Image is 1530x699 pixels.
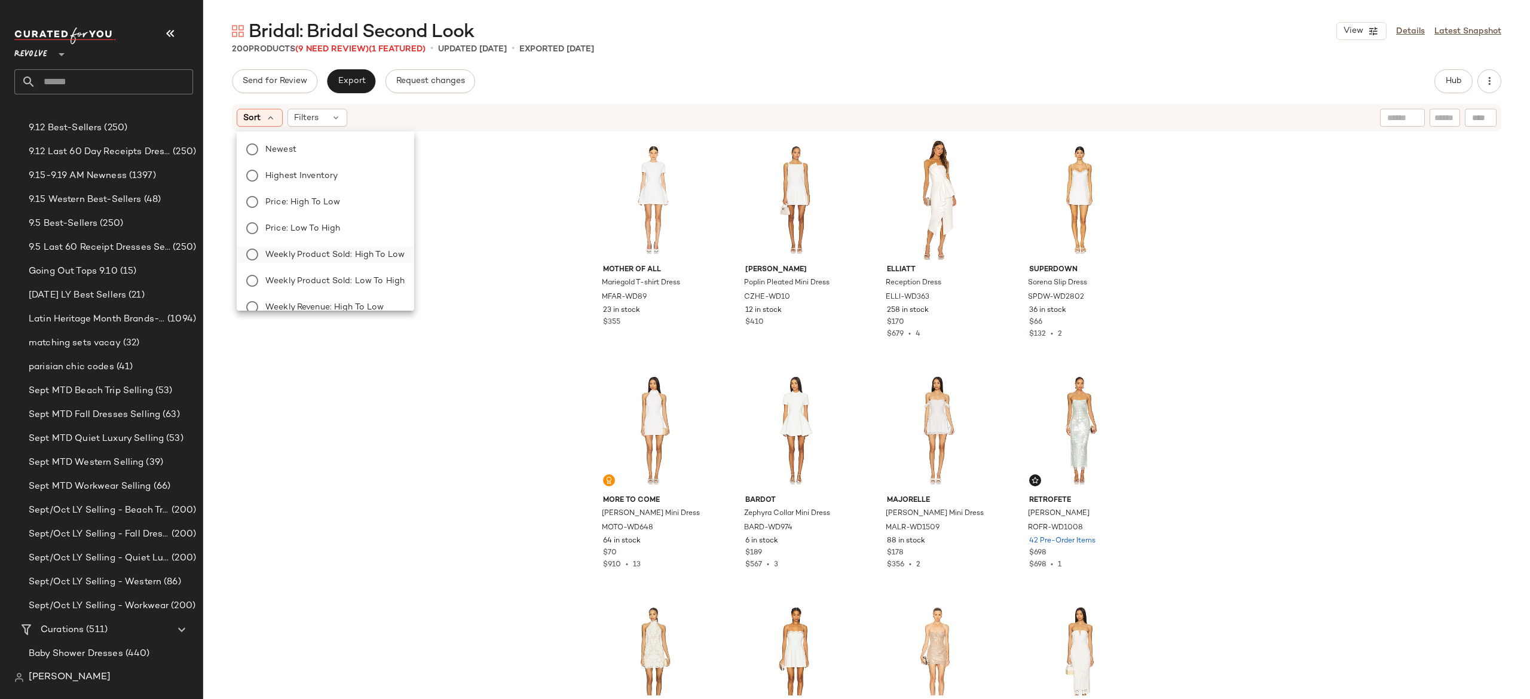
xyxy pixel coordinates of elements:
[1445,76,1462,86] span: Hub
[736,370,856,490] img: BARD-WD974_V1.jpg
[265,275,405,287] span: Weekly Product Sold: Low to High
[1029,536,1096,547] span: 42 Pre-Order Items
[29,432,164,446] span: Sept MTD Quiet Luxury Selling
[1020,139,1140,260] img: SPDW-WD2802_V1.jpg
[294,112,319,124] span: Filters
[887,536,925,547] span: 88 in stock
[603,495,704,506] span: MORE TO COME
[1058,561,1061,569] span: 1
[84,623,108,637] span: (511)
[438,43,507,56] p: updated [DATE]
[170,145,196,159] span: (250)
[916,561,920,569] span: 2
[602,523,653,534] span: MOTO-WD648
[1046,561,1058,569] span: •
[1028,278,1087,289] span: Sorena Slip Dress
[265,170,338,182] span: Highest Inventory
[774,561,778,569] span: 3
[29,670,111,685] span: [PERSON_NAME]
[396,76,465,86] span: Request changes
[165,312,196,326] span: (1094)
[1434,69,1473,93] button: Hub
[153,384,173,398] span: (53)
[295,45,369,54] span: (9 Need Review)
[29,456,143,470] span: Sept MTD Western Selling
[744,523,792,534] span: BARD-WD974
[744,278,830,289] span: Poplin Pleated Mini Dress
[337,76,365,86] span: Export
[916,330,920,338] span: 4
[1029,305,1066,316] span: 36 in stock
[1029,548,1046,559] span: $698
[29,193,142,207] span: 9.15 Western Best-Sellers
[142,193,161,207] span: (48)
[29,647,123,661] span: Baby Shower Dresses
[602,278,680,289] span: Mariegold T-shirt Dress
[1343,26,1363,36] span: View
[29,289,126,302] span: [DATE] LY Best Sellers
[603,561,621,569] span: $910
[603,536,641,547] span: 64 in stock
[29,169,127,183] span: 9.15-9.19 AM Newness
[877,370,997,490] img: MALR-WD1509_V1.jpg
[1336,22,1387,40] button: View
[605,477,613,484] img: svg%3e
[29,336,121,350] span: matching sets vacay
[603,317,620,328] span: $355
[519,43,594,56] p: Exported [DATE]
[143,456,163,470] span: (39)
[29,121,102,135] span: 9.12 Best-Sellers
[265,143,296,156] span: Newest
[603,265,704,275] span: Mother of All
[123,647,150,661] span: (440)
[1029,495,1130,506] span: retrofete
[745,536,778,547] span: 6 in stock
[1028,292,1084,303] span: SPDW-WD2802
[151,480,171,493] span: (66)
[887,561,904,569] span: $356
[904,561,916,569] span: •
[29,265,118,278] span: Going Out Tops 9.10
[327,69,375,93] button: Export
[602,508,700,519] span: [PERSON_NAME] Mini Dress
[886,292,929,303] span: ELLI-WD363
[1058,330,1062,338] span: 2
[29,360,114,374] span: parisian chic codes
[1046,330,1058,338] span: •
[633,561,641,569] span: 13
[14,41,47,62] span: Revolve
[1028,508,1090,519] span: [PERSON_NAME]
[41,623,84,637] span: Curations
[1028,523,1083,534] span: ROFR-WD1008
[887,265,988,275] span: ELLIATT
[29,599,169,613] span: Sept/Oct LY Selling - Workwear
[29,504,169,517] span: Sept/Oct LY Selling - Beach Trip
[887,548,903,559] span: $178
[29,312,165,326] span: Latin Heritage Month Brands- DO NOT DELETE
[886,523,940,534] span: MALR-WD1509
[169,504,196,517] span: (200)
[745,265,846,275] span: [PERSON_NAME]
[114,360,133,374] span: (41)
[249,20,474,44] span: Bridal: Bridal Second Look
[232,45,249,54] span: 200
[265,301,384,314] span: Weekly Revenue: High to Low
[160,408,180,422] span: (63)
[118,265,137,278] span: (15)
[887,305,929,316] span: 258 in stock
[1029,330,1046,338] span: $132
[904,330,916,338] span: •
[127,169,156,183] span: (1397)
[121,336,140,350] span: (32)
[265,196,340,209] span: Price: High to Low
[1032,477,1039,484] img: svg%3e
[265,222,340,235] span: Price: Low to High
[369,45,426,54] span: (1 Featured)
[232,43,426,56] div: Products
[29,384,153,398] span: Sept MTD Beach Trip Selling
[242,76,307,86] span: Send for Review
[1029,317,1042,328] span: $66
[762,561,774,569] span: •
[29,241,170,255] span: 9.5 Last 60 Receipt Dresses Selling
[170,241,196,255] span: (250)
